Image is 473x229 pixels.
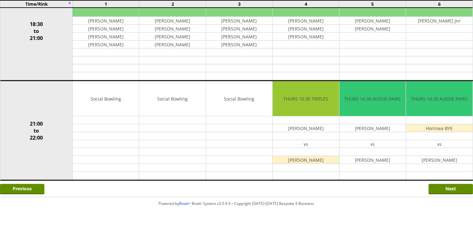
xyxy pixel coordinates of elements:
[139,17,205,25] td: [PERSON_NAME]
[73,33,139,41] td: [PERSON_NAME]
[340,25,406,33] td: [PERSON_NAME]
[273,25,339,33] td: [PERSON_NAME]
[273,156,339,164] td: [PERSON_NAME]
[340,140,406,148] td: vs
[0,0,73,8] td: Time/Rink
[406,17,472,25] td: [PERSON_NAME] Jnr
[206,81,272,116] td: Social Bowling
[273,0,339,8] td: 4
[139,25,205,33] td: [PERSON_NAME]
[139,33,205,41] td: [PERSON_NAME]
[206,41,272,49] td: [PERSON_NAME]
[273,124,339,132] td: [PERSON_NAME]
[273,81,339,116] td: THURS 10.30 TRIPLES
[340,124,406,132] td: [PERSON_NAME]
[406,140,472,148] td: vs
[406,124,472,132] td: Hornsea BYE
[206,25,272,33] td: [PERSON_NAME]
[339,0,406,8] td: 5
[273,33,339,41] td: [PERSON_NAME]
[429,184,473,194] input: Next
[406,81,472,116] td: THURS 14.30 AUSSIE PAIRS
[179,201,190,206] a: Bowlr
[159,201,314,206] span: Powered by • Bowlr System v3.5.9.9 • Copyright [DATE]-[DATE] Bespoke 4 Business
[139,41,205,49] td: [PERSON_NAME]
[73,17,139,25] td: [PERSON_NAME]
[73,81,139,116] td: Social Bowling
[139,0,206,8] td: 2
[73,41,139,49] td: [PERSON_NAME]
[0,81,73,180] td: 21:00 to 22:00
[273,140,339,148] td: vs
[406,0,473,8] td: 6
[73,0,139,8] td: 1
[340,81,406,116] td: THURS 14.30 AUSSIE PAIRS
[206,17,272,25] td: [PERSON_NAME]
[73,25,139,33] td: [PERSON_NAME]
[273,17,339,25] td: [PERSON_NAME]
[340,17,406,25] td: [PERSON_NAME]
[340,156,406,164] td: [PERSON_NAME]
[206,0,273,8] td: 3
[139,81,205,116] td: Social Bowling
[206,33,272,41] td: [PERSON_NAME]
[406,156,472,164] td: [PERSON_NAME]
